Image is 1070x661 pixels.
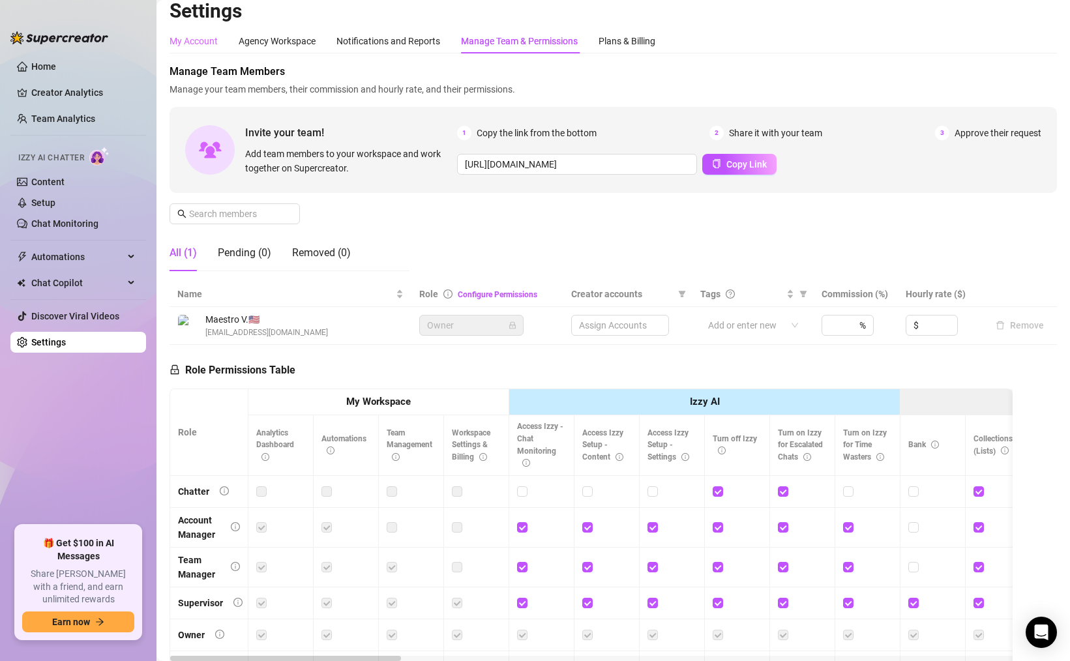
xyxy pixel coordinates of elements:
[170,245,197,261] div: All (1)
[726,289,735,299] span: question-circle
[387,428,432,462] span: Team Management
[522,459,530,467] span: info-circle
[215,630,224,639] span: info-circle
[89,147,110,166] img: AI Chatter
[321,434,366,456] span: Automations
[178,315,200,336] img: Maestro V I I
[443,289,453,299] span: info-circle
[457,126,471,140] span: 1
[814,282,899,307] th: Commission (%)
[178,513,220,542] div: Account Manager
[582,428,623,462] span: Access Izzy Setup - Content
[218,245,271,261] div: Pending (0)
[18,152,84,164] span: Izzy AI Chatter
[908,440,939,449] span: Bank
[31,61,56,72] a: Home
[231,522,240,531] span: info-circle
[458,290,537,299] a: Configure Permissions
[178,484,209,499] div: Chatter
[292,245,351,261] div: Removed (0)
[778,428,823,462] span: Turn on Izzy for Escalated Chats
[990,317,1049,333] button: Remove
[713,434,757,456] span: Turn off Izzy
[31,246,124,267] span: Automations
[52,617,90,627] span: Earn now
[973,434,1013,456] span: Collections (Lists)
[31,198,55,208] a: Setup
[336,34,440,48] div: Notifications and Reports
[676,284,689,304] span: filter
[31,311,119,321] a: Discover Viral Videos
[898,282,983,307] th: Hourly rate ($)
[392,453,400,461] span: info-circle
[419,289,438,299] span: Role
[31,177,65,187] a: Content
[479,453,487,461] span: info-circle
[178,596,223,610] div: Supervisor
[517,422,563,468] span: Access Izzy - Chat Monitoring
[931,441,939,448] span: info-circle
[571,287,673,301] span: Creator accounts
[170,282,411,307] th: Name
[189,207,282,221] input: Search members
[261,453,269,461] span: info-circle
[231,562,240,571] span: info-circle
[31,337,66,347] a: Settings
[220,486,229,495] span: info-circle
[177,209,186,218] span: search
[702,154,777,175] button: Copy Link
[799,290,807,298] span: filter
[718,447,726,454] span: info-circle
[178,553,220,581] div: Team Manager
[31,82,136,103] a: Creator Analytics
[346,396,411,407] strong: My Workspace
[477,126,597,140] span: Copy the link from the bottom
[690,396,720,407] strong: Izzy AI
[31,113,95,124] a: Team Analytics
[22,611,134,632] button: Earn nowarrow-right
[95,617,104,626] span: arrow-right
[170,64,1057,80] span: Manage Team Members
[452,428,490,462] span: Workspace Settings & Billing
[17,252,27,262] span: thunderbolt
[616,453,623,461] span: info-circle
[647,428,689,462] span: Access Izzy Setup - Settings
[599,34,655,48] div: Plans & Billing
[461,34,578,48] div: Manage Team & Permissions
[170,364,180,375] span: lock
[843,428,887,462] span: Turn on Izzy for Time Wasters
[726,159,767,169] span: Copy Link
[239,34,316,48] div: Agency Workspace
[31,272,124,293] span: Chat Copilot
[1026,617,1057,648] div: Open Intercom Messenger
[700,287,721,301] span: Tags
[955,126,1041,140] span: Approve their request
[935,126,949,140] span: 3
[327,447,334,454] span: info-circle
[729,126,822,140] span: Share it with your team
[1001,447,1009,454] span: info-circle
[170,362,295,378] h5: Role Permissions Table
[205,327,328,339] span: [EMAIL_ADDRESS][DOMAIN_NAME]
[170,389,248,476] th: Role
[427,316,516,335] span: Owner
[10,31,108,44] img: logo-BBDzfeDw.svg
[797,284,810,304] span: filter
[509,321,516,329] span: lock
[205,312,328,327] span: Maestro V. 🇺🇸
[178,628,205,642] div: Owner
[803,453,811,461] span: info-circle
[245,125,457,141] span: Invite your team!
[22,537,134,563] span: 🎁 Get $100 in AI Messages
[170,34,218,48] div: My Account
[712,159,721,168] span: copy
[31,218,98,229] a: Chat Monitoring
[233,598,243,607] span: info-circle
[170,82,1057,96] span: Manage your team members, their commission and hourly rate, and their permissions.
[17,278,25,287] img: Chat Copilot
[678,290,686,298] span: filter
[256,428,294,462] span: Analytics Dashboard
[709,126,724,140] span: 2
[22,568,134,606] span: Share [PERSON_NAME] with a friend, and earn unlimited rewards
[177,287,393,301] span: Name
